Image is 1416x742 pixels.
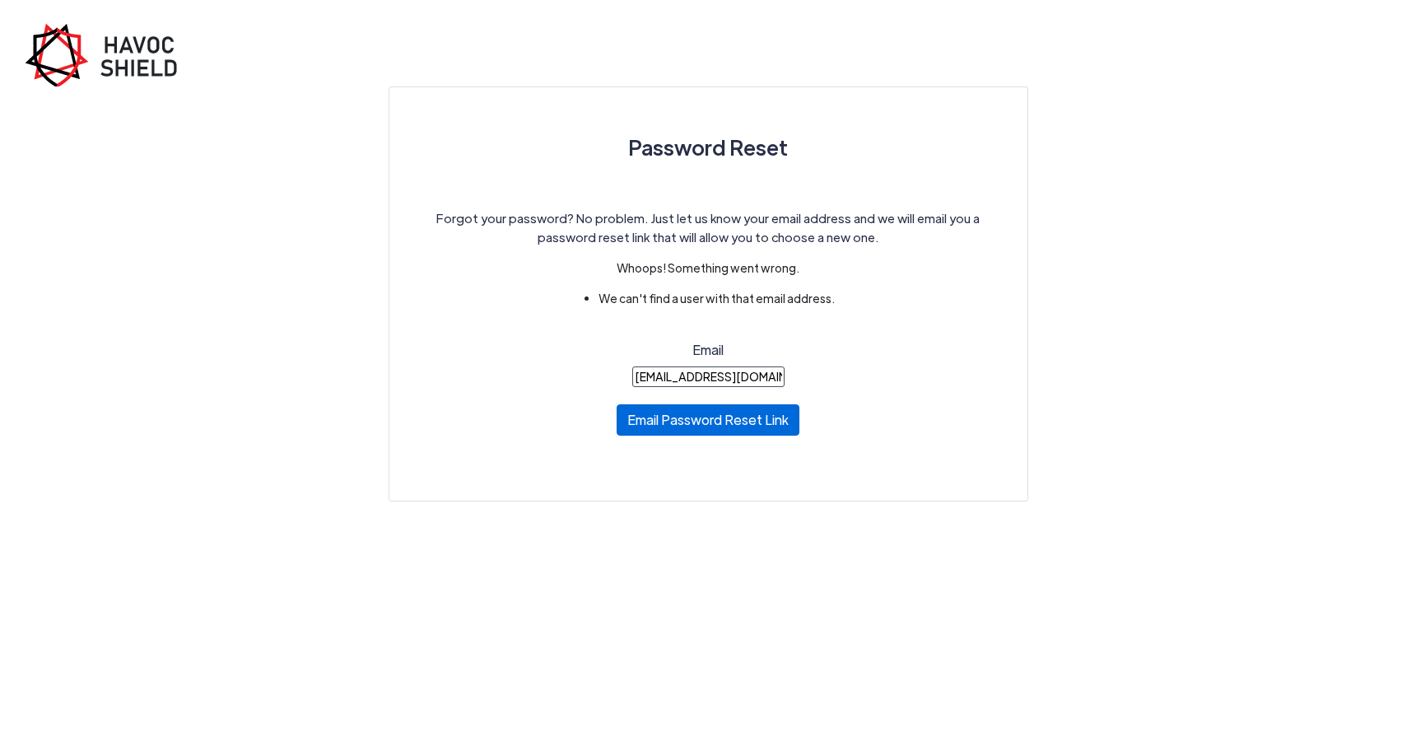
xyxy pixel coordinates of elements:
[429,127,988,168] h3: Password Reset
[692,341,724,358] span: Email
[25,23,189,86] img: havoc-shield-register-logo.png
[566,259,851,277] div: Whoops! Something went wrong.
[429,209,988,246] p: Forgot your password? No problem. Just let us know your email address and we will email you a pas...
[617,404,799,436] button: Email Password Reset Link
[599,290,835,307] li: We can't find a user with that email address.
